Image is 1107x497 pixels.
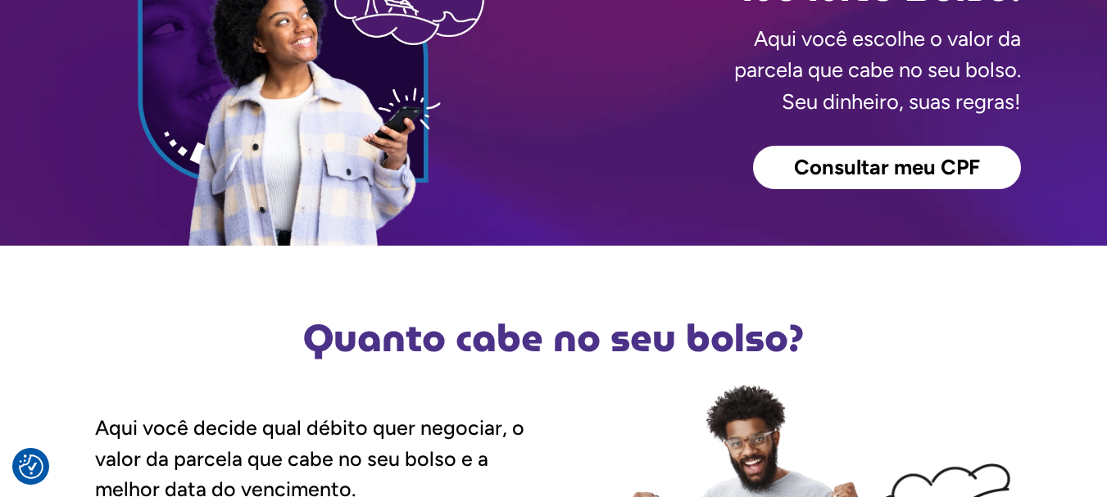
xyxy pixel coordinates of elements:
[19,454,43,479] img: Revisit consent button
[734,23,1021,117] p: Aqui você escolhe o valor da parcela que cabe no seu bolso. Seu dinheiro, suas regras!
[19,454,43,479] button: Preferências de consentimento
[753,146,1021,190] a: Consultar meu CPF
[794,157,980,178] span: Consultar meu CPF
[87,319,1021,357] h2: Quanto cabe no seu bolso?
